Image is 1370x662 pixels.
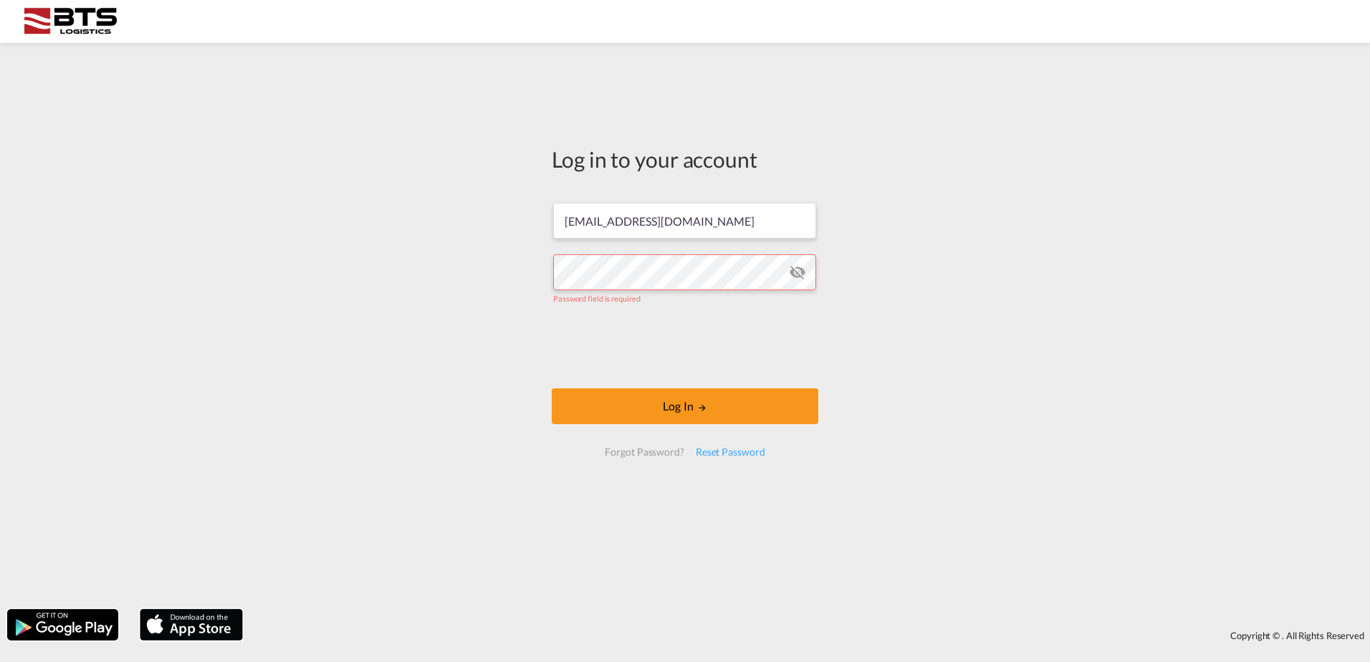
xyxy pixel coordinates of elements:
input: Enter email/phone number [553,203,816,239]
img: cdcc71d0be7811ed9adfbf939d2aa0e8.png [21,6,118,38]
div: Copyright © . All Rights Reserved [250,623,1370,648]
div: Reset Password [690,439,771,465]
img: google.png [6,608,120,642]
button: LOGIN [552,388,818,424]
div: Log in to your account [552,144,818,174]
md-icon: icon-eye-off [789,264,806,281]
iframe: reCAPTCHA [576,318,794,374]
span: Password field is required [553,294,640,303]
img: apple.png [138,608,244,642]
div: Forgot Password? [599,439,689,465]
